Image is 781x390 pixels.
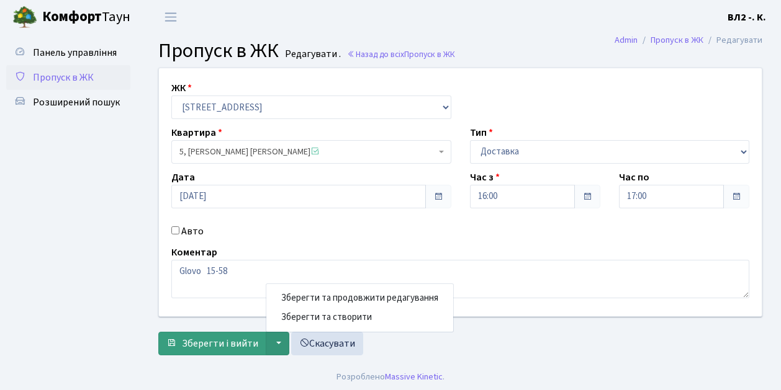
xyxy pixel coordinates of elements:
[470,125,493,140] label: Тип
[404,48,455,60] span: Пропуск в ЖК
[181,224,204,239] label: Авто
[385,370,443,383] a: Massive Kinetic
[33,71,94,84] span: Пропуск в ЖК
[6,40,130,65] a: Панель управління
[6,90,130,115] a: Розширений пошук
[33,46,117,60] span: Панель управління
[158,37,279,65] span: Пропуск в ЖК
[336,370,445,384] div: Розроблено .
[182,337,258,350] span: Зберегти і вийти
[171,260,749,298] textarea: 15-58
[33,95,120,109] span: Розширений пошук
[266,308,453,327] button: Зберегти та створити
[171,81,192,95] label: ЖК
[728,10,766,25] a: ВЛ2 -. К.
[619,170,649,185] label: Час по
[347,48,455,60] a: Назад до всіхПропуск в ЖК
[728,11,766,24] b: ВЛ2 -. К.
[171,140,451,164] span: 5, Шалимінова Світлана Миколаївна <span class='la la-check-square text-success'></span>
[42,7,130,28] span: Таун
[266,289,453,308] button: Зберегти та продовжити редагування
[470,170,500,185] label: Час з
[282,48,341,60] small: Редагувати .
[615,33,638,47] a: Admin
[171,245,217,260] label: Коментар
[6,65,130,90] a: Пропуск в ЖК
[171,125,222,140] label: Квартира
[703,33,762,47] li: Редагувати
[158,332,266,355] button: Зберегти і вийти
[155,7,186,27] button: Переключити навігацію
[42,7,102,27] b: Комфорт
[291,332,363,355] a: Скасувати
[171,170,195,185] label: Дата
[651,33,703,47] a: Пропуск в ЖК
[596,27,781,53] nav: breadcrumb
[179,146,436,158] span: 5, Шалимінова Світлана Миколаївна <span class='la la-check-square text-success'></span>
[12,5,37,30] img: logo.png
